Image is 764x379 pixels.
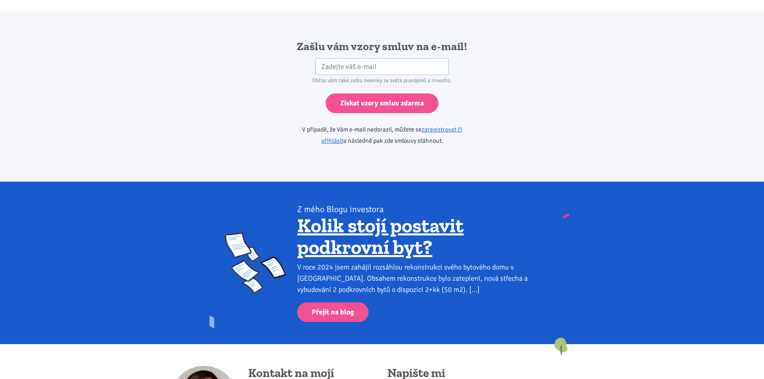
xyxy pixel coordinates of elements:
[279,75,485,86] div: Občas vám také zašlu novinky ze světa pronájmů a investic.
[297,204,539,215] div: Z mého Blogu investora
[297,302,369,322] a: Přejít na blog
[297,213,464,259] a: Kolik stojí postavit podkrovní byt?
[315,58,449,75] input: Zadejte váš e-mail
[279,124,485,146] p: V případě, že Vám e-mail nedorazil, můžete se a následně pak zde smlouvy stáhnout.
[297,261,539,295] div: V roce 2024 jsem zahájil rozsáhlou rekonstrukci svého bytového domu v [GEOGRAPHIC_DATA]. Obsahem ...
[279,39,485,54] h2: Zašlu vám vzory smluv na e-mail!
[326,93,438,113] input: Získat vzory smluv zdarma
